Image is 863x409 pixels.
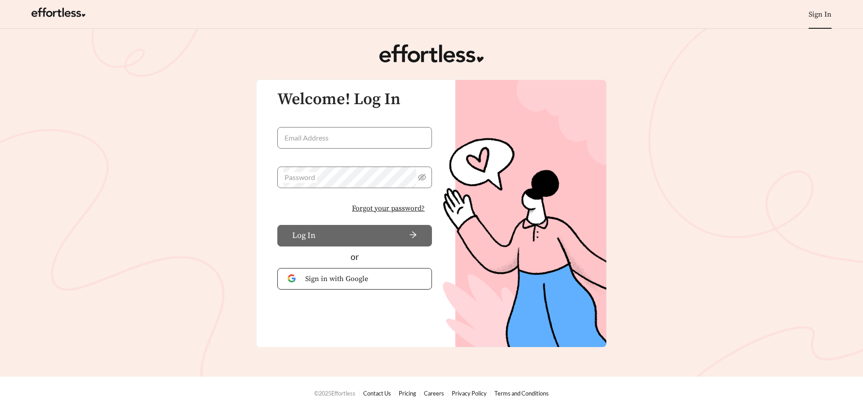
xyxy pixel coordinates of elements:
[363,390,391,397] a: Contact Us
[277,268,432,290] button: Sign in with Google
[424,390,444,397] a: Careers
[345,199,432,218] button: Forgot your password?
[277,91,432,109] h3: Welcome! Log In
[277,225,432,246] button: Log Inarrow-right
[352,203,425,214] span: Forgot your password?
[809,10,832,19] a: Sign In
[305,273,422,284] span: Sign in with Google
[314,390,356,397] span: © 2025 Effortless
[277,251,432,264] div: or
[452,390,487,397] a: Privacy Policy
[288,274,298,283] img: Google Authentication
[418,173,426,181] span: eye-invisible
[494,390,549,397] a: Terms and Conditions
[399,390,416,397] a: Pricing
